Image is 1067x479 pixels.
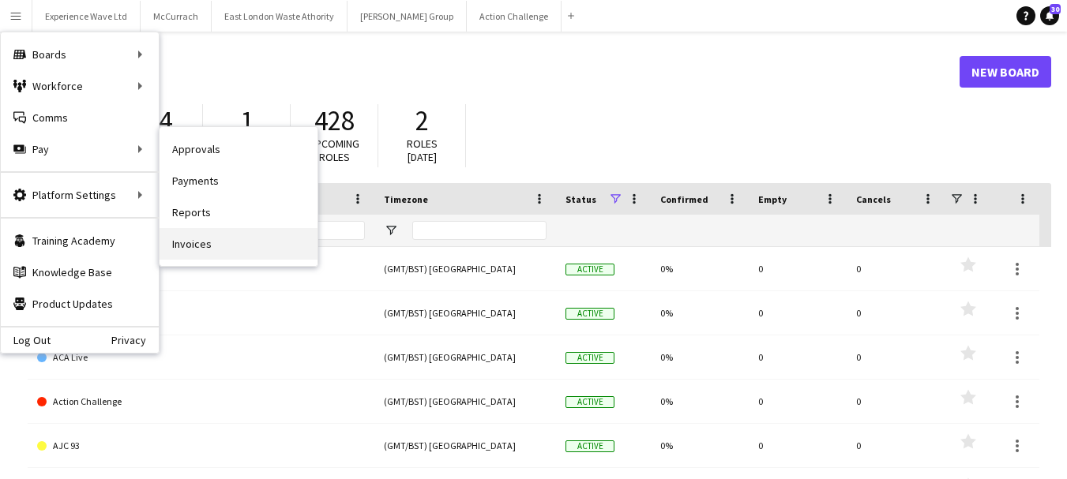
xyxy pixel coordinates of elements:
[651,335,749,379] div: 0%
[384,193,428,205] span: Timezone
[374,335,556,379] div: (GMT/BST) [GEOGRAPHIC_DATA]
[415,103,429,138] span: 2
[758,193,787,205] span: Empty
[374,380,556,423] div: (GMT/BST) [GEOGRAPHIC_DATA]
[749,335,847,379] div: 0
[847,335,945,379] div: 0
[565,440,614,452] span: Active
[309,137,359,164] span: Upcoming roles
[565,352,614,364] span: Active
[37,335,365,380] a: ACA Live
[1,256,159,288] a: Knowledge Base
[651,380,749,423] div: 0%
[1,334,51,346] a: Log Out
[1,70,159,102] div: Workforce
[1,102,159,133] a: Comms
[212,1,348,32] button: East London Waste Athority
[1,288,159,320] a: Product Updates
[565,264,614,275] span: Active
[37,424,365,468] a: AJC 93
[160,228,317,260] a: Invoices
[111,334,159,346] a: Privacy
[1,225,159,256] a: Training Academy
[1,179,159,211] div: Platform Settings
[37,380,365,424] a: Action Challenge
[32,1,141,32] button: Experience Wave Ltd
[314,103,355,138] span: 428
[856,193,891,205] span: Cancels
[467,1,562,32] button: Action Challenge
[565,308,614,320] span: Active
[412,221,547,240] input: Timezone Filter Input
[1,133,159,165] div: Pay
[1040,6,1059,25] a: 30
[847,291,945,335] div: 0
[651,291,749,335] div: 0%
[37,247,365,291] a: 121 Group
[37,291,365,335] a: Above & Beyond
[1,39,159,70] div: Boards
[565,396,614,408] span: Active
[141,1,212,32] button: McCurrach
[240,103,254,138] span: 1
[749,424,847,467] div: 0
[847,424,945,467] div: 0
[160,133,317,165] a: Approvals
[960,56,1051,88] a: New Board
[374,424,556,467] div: (GMT/BST) [GEOGRAPHIC_DATA]
[749,247,847,290] div: 0
[348,1,467,32] button: [PERSON_NAME] Group
[565,193,596,205] span: Status
[160,165,317,196] a: Payments
[160,196,317,228] a: Reports
[374,247,556,290] div: (GMT/BST) [GEOGRAPHIC_DATA]
[384,223,398,238] button: Open Filter Menu
[28,60,960,84] h1: Boards
[651,424,749,467] div: 0%
[749,291,847,335] div: 0
[374,291,556,335] div: (GMT/BST) [GEOGRAPHIC_DATA]
[847,380,945,423] div: 0
[660,193,708,205] span: Confirmed
[847,247,945,290] div: 0
[407,137,438,164] span: Roles [DATE]
[749,380,847,423] div: 0
[1050,4,1061,14] span: 30
[651,247,749,290] div: 0%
